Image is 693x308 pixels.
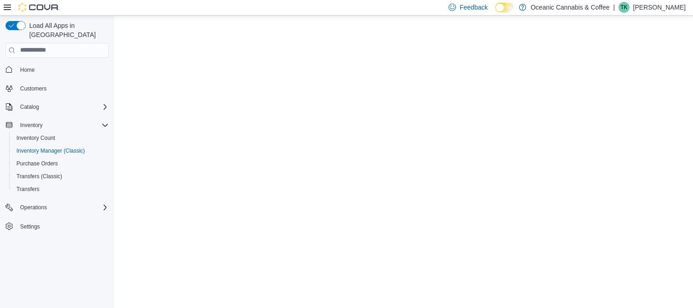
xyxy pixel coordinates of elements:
[9,144,112,157] button: Inventory Manager (Classic)
[13,184,43,195] a: Transfers
[16,202,109,213] span: Operations
[13,145,89,156] a: Inventory Manager (Classic)
[16,221,43,232] a: Settings
[16,173,62,180] span: Transfers (Classic)
[16,160,58,167] span: Purchase Orders
[20,103,39,111] span: Catalog
[16,134,55,142] span: Inventory Count
[20,204,47,211] span: Operations
[2,219,112,233] button: Settings
[13,133,109,143] span: Inventory Count
[16,101,109,112] span: Catalog
[16,186,39,193] span: Transfers
[16,220,109,232] span: Settings
[18,3,59,12] img: Cova
[613,2,615,13] p: |
[9,170,112,183] button: Transfers (Classic)
[16,120,109,131] span: Inventory
[2,119,112,132] button: Inventory
[531,2,610,13] p: Oceanic Cannabis & Coffee
[16,120,46,131] button: Inventory
[9,183,112,196] button: Transfers
[495,3,514,12] input: Dark Mode
[13,158,62,169] a: Purchase Orders
[13,158,109,169] span: Purchase Orders
[620,2,627,13] span: TK
[16,64,38,75] a: Home
[16,202,51,213] button: Operations
[9,132,112,144] button: Inventory Count
[633,2,686,13] p: [PERSON_NAME]
[20,66,35,74] span: Home
[16,83,109,94] span: Customers
[20,85,47,92] span: Customers
[2,101,112,113] button: Catalog
[9,157,112,170] button: Purchase Orders
[495,12,496,13] span: Dark Mode
[13,145,109,156] span: Inventory Manager (Classic)
[16,64,109,75] span: Home
[2,63,112,76] button: Home
[13,133,59,143] a: Inventory Count
[460,3,487,12] span: Feedback
[2,201,112,214] button: Operations
[20,122,42,129] span: Inventory
[26,21,109,39] span: Load All Apps in [GEOGRAPHIC_DATA]
[16,83,50,94] a: Customers
[16,101,42,112] button: Catalog
[20,223,40,230] span: Settings
[2,82,112,95] button: Customers
[16,147,85,154] span: Inventory Manager (Classic)
[5,59,109,257] nav: Complex example
[619,2,630,13] div: TJ Kearley
[13,184,109,195] span: Transfers
[13,171,66,182] a: Transfers (Classic)
[13,171,109,182] span: Transfers (Classic)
